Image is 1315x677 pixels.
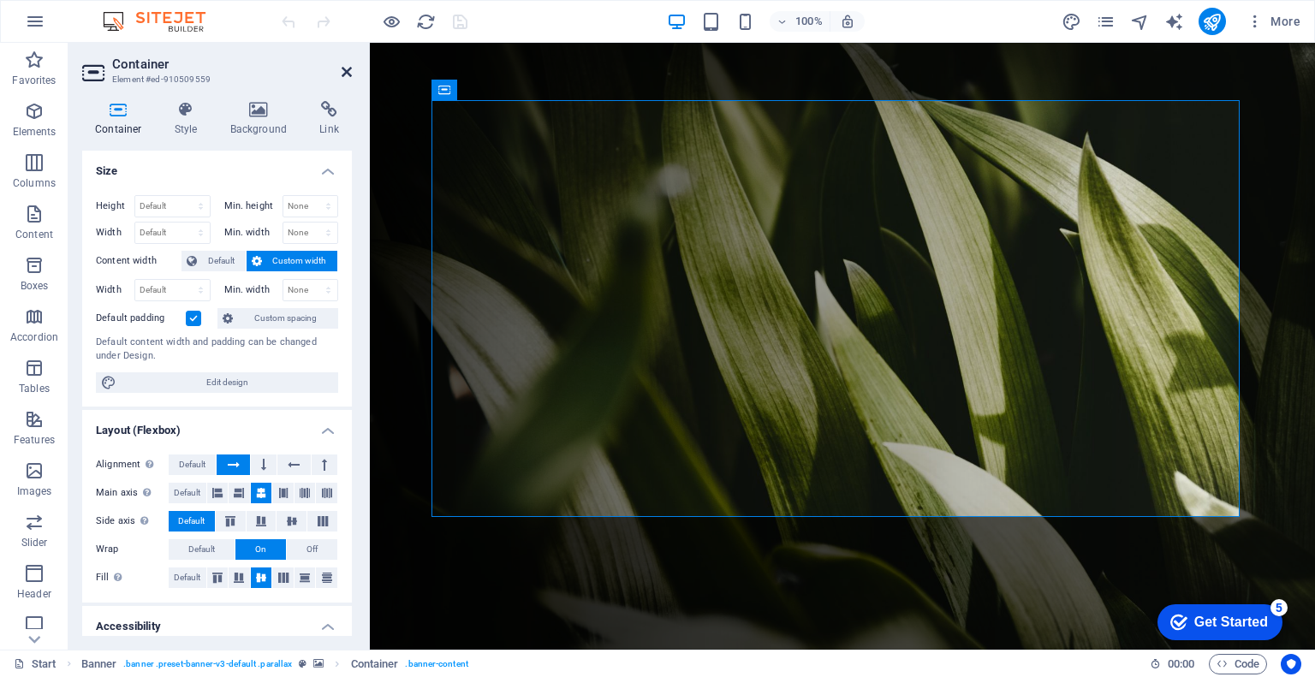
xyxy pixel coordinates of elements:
button: Default [181,251,246,271]
label: Min. width [224,228,283,237]
button: Default [169,454,216,475]
button: More [1240,8,1307,35]
p: Boxes [21,279,49,293]
p: Content [15,228,53,241]
i: This element is a customizable preset [299,659,306,668]
label: Wrap [96,539,169,560]
button: 100% [770,11,830,32]
span: Off [306,539,318,560]
button: Default [169,511,215,532]
h4: Background [217,101,307,137]
span: : [1180,657,1182,670]
span: 00 00 [1168,654,1194,674]
button: Usercentrics [1281,654,1301,674]
div: Get Started 5 items remaining, 0% complete [14,9,139,45]
button: Custom spacing [217,308,338,329]
span: On [255,539,266,560]
span: . banner .preset-banner-v3-default .parallax [123,654,292,674]
span: . banner-content [405,654,467,674]
i: This element contains a background [313,659,324,668]
label: Side axis [96,511,169,532]
button: On [235,539,286,560]
p: Images [17,484,52,498]
div: Get Started [51,19,124,34]
span: Custom width [267,251,333,271]
label: Alignment [96,454,169,475]
span: More [1247,13,1300,30]
button: Click here to leave preview mode and continue editing [381,11,402,32]
p: Favorites [12,74,56,87]
p: Tables [19,382,50,395]
button: Custom width [247,251,338,271]
i: AI Writer [1164,12,1184,32]
h6: Session time [1150,654,1195,674]
label: Width [96,228,134,237]
label: Main axis [96,483,169,503]
h6: 100% [795,11,823,32]
button: Default [169,483,206,503]
span: Code [1217,654,1259,674]
span: Edit design [122,372,333,393]
i: On resize automatically adjust zoom level to fit chosen device. [840,14,855,29]
p: Features [14,433,55,447]
span: Click to select. Double-click to edit [351,654,399,674]
h4: Layout (Flexbox) [82,410,352,441]
button: navigator [1130,11,1151,32]
label: Width [96,285,134,294]
p: Header [17,587,51,601]
i: Reload page [416,12,436,32]
label: Min. height [224,201,283,211]
h4: Style [162,101,217,137]
label: Default padding [96,308,186,329]
img: Editor Logo [98,11,227,32]
label: Fill [96,567,169,588]
div: Default content width and padding can be changed under Design. [96,336,338,364]
h4: Accessibility [82,606,352,637]
span: Default [174,483,200,503]
i: Pages (Ctrl+Alt+S) [1096,12,1116,32]
button: Default [169,567,206,588]
p: Elements [13,125,57,139]
button: Edit design [96,372,338,393]
i: Navigator [1130,12,1150,32]
nav: breadcrumb [81,654,468,674]
button: Code [1209,654,1267,674]
span: Default [174,567,200,588]
label: Height [96,201,134,211]
p: Slider [21,536,48,549]
button: text_generator [1164,11,1185,32]
p: Accordion [10,330,58,344]
p: Columns [13,176,56,190]
span: Default [202,251,241,271]
h4: Size [82,151,352,181]
i: Publish [1202,12,1222,32]
button: Default [169,539,235,560]
button: reload [415,11,436,32]
h4: Link [306,101,352,137]
h2: Container [112,56,352,72]
span: Default [178,511,205,532]
span: Default [179,454,205,475]
span: Custom spacing [238,308,333,329]
button: pages [1096,11,1116,32]
label: Min. width [224,285,283,294]
h3: Element #ed-910509559 [112,72,318,87]
button: publish [1199,8,1226,35]
button: design [1062,11,1082,32]
span: Click to select. Double-click to edit [81,654,117,674]
div: 5 [127,3,144,21]
a: Click to cancel selection. Double-click to open Pages [14,654,57,674]
span: Default [188,539,215,560]
label: Content width [96,251,181,271]
i: Design (Ctrl+Alt+Y) [1062,12,1081,32]
h4: Container [82,101,162,137]
button: Off [287,539,337,560]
